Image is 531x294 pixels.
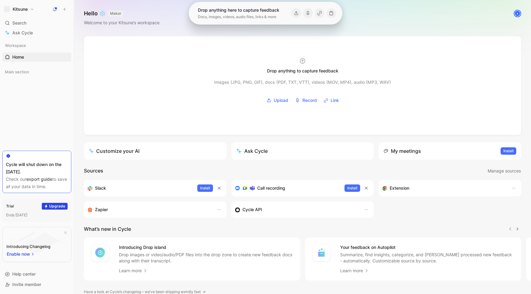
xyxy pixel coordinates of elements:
div: Drop anything here to capture feedback [198,6,279,14]
span: Record [302,97,317,104]
span: Manage sources [488,167,521,175]
div: Welcome to your Kitsune’s workspace [84,19,159,26]
a: Home [2,52,71,62]
h1: Hello ❄️ [84,10,159,17]
div: Docs, images, videos, audio files, links & more [198,14,279,20]
h2: Sources [84,167,103,175]
button: Upgrade [42,203,68,210]
span: Install [200,185,210,191]
div: Customize your AI [89,147,140,155]
button: Upload [264,96,290,105]
h4: Your feedback on Autopilot [340,244,514,251]
p: Summarize, find insights, categorize, and [PERSON_NAME] processed new feedback - automatically. C... [340,252,514,264]
div: Main section [2,67,71,76]
div: Ask Cycle [236,147,268,155]
div: Sync your customers, send feedback and get updates in Slack [88,184,192,192]
div: Drop anything to capture feedback [267,67,338,75]
div: Sync customers & send feedback from custom sources. Get inspired by our favorite use case [235,206,358,213]
div: Help center [2,269,71,279]
span: Enable now [7,250,31,258]
button: Ask Cycle [231,142,374,160]
h2: What’s new in Cycle [84,225,131,233]
div: Invite member [2,280,71,289]
div: My meetings [383,147,421,155]
a: Learn more [119,267,148,274]
div: Images (JPG, PNG, GIF), docs (PDF, TXT, VTT), videos (MOV, MP4), audio (MP3, WAV) [214,79,391,86]
button: Install [197,184,213,192]
div: Introducing Changelog [6,243,50,250]
h3: Call recording [257,184,285,192]
span: Ask Cycle [12,29,33,37]
div: Cycle will shut down on the [DATE]. [6,161,68,176]
button: Install [501,147,516,155]
h3: Cycle API [242,206,262,213]
span: Install [347,185,357,191]
h4: Introducing Drop island [119,244,293,251]
button: Install [344,184,360,192]
button: Link [321,96,341,105]
button: Manage sources [487,167,521,175]
span: Workspace [5,42,26,48]
p: Drop images or video/audio/PDF files into the drop zone to create new feedback docs along with th... [119,252,293,264]
a: Learn more [340,267,369,274]
a: Ask Cycle [2,28,71,37]
div: Record & transcribe meetings from Zoom, Meet & Teams. [235,184,340,192]
span: Link [331,97,339,104]
button: MAKER [108,10,123,17]
div: Trial [6,203,14,209]
h1: Kitsune [13,6,28,12]
span: Search [12,19,26,27]
div: Capture feedback from anywhere on the web [382,184,505,192]
span: Home [12,54,24,60]
div: Workspace [2,41,71,50]
span: Main section [5,69,29,75]
button: Kitsune [2,5,36,14]
img: bg-BLZuj68n.svg [8,227,66,258]
h3: Extension [390,184,409,192]
div: Ends [DATE] [6,212,68,218]
button: Record [293,96,319,105]
h3: Zapier [95,206,108,213]
span: Invite member [12,282,41,287]
div: K [514,10,521,17]
h3: Slack [95,184,106,192]
a: Customize your AI [84,142,226,160]
span: Upload [274,97,288,104]
div: Check our to save all your data in time. [6,176,68,190]
span: Help center [12,271,36,277]
div: Search [2,18,71,28]
a: export guide [26,176,52,182]
div: Capture feedback from thousands of sources with Zapier (survey results, recordings, sheets, etc). [88,206,210,213]
div: Main section [2,67,71,78]
button: Enable now [6,250,35,258]
span: Install [503,148,513,154]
